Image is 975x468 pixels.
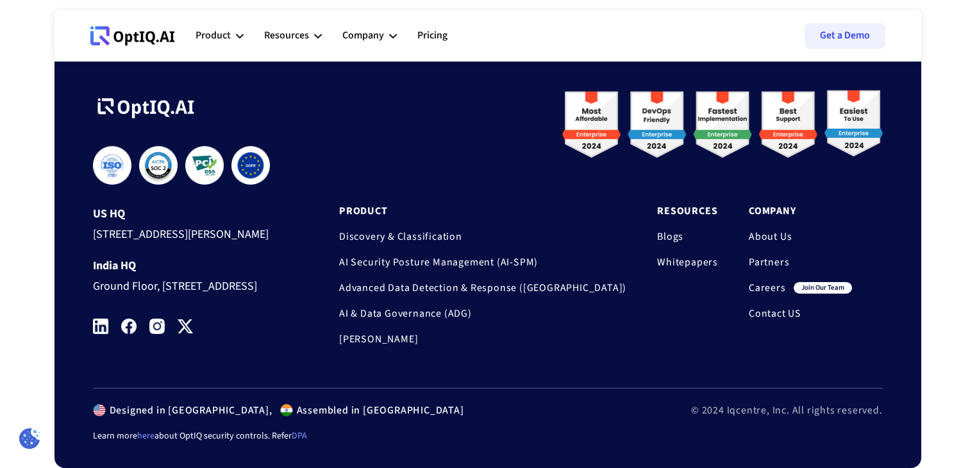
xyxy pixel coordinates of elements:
a: AI Security Posture Management (AI-SPM) [339,256,626,269]
a: Pricing [417,17,447,55]
div: Assembled in [GEOGRAPHIC_DATA] [293,404,464,417]
div: India HQ [93,260,290,272]
div: Company [342,17,397,55]
a: Contact US [749,307,852,320]
div: join our team [794,282,852,294]
div: Ground Floor, [STREET_ADDRESS] [93,272,290,296]
a: AI & Data Governance (ADG) [339,307,626,320]
a: DPA [292,430,307,442]
div: [STREET_ADDRESS][PERSON_NAME] [93,221,290,244]
a: Advanced Data Detection & Response ([GEOGRAPHIC_DATA]) [339,281,626,294]
a: here [137,430,154,442]
a: About Us [749,230,852,243]
div: Resources [264,27,309,44]
a: Discovery & Classification [339,230,626,243]
a: Company [749,205,852,217]
a: Get a Demo [804,23,885,49]
a: Resources [657,205,718,217]
div: © 2024 Iqcentre, Inc. All rights reserved. [691,404,883,417]
a: Webflow Homepage [90,17,175,55]
div: Company [342,27,384,44]
div: US HQ [93,208,290,221]
a: Careers [749,281,786,294]
a: Partners [749,256,852,269]
a: [PERSON_NAME] [339,333,626,346]
div: Webflow Homepage [90,45,91,46]
a: Whitepapers [657,256,718,269]
a: Product [339,205,626,217]
div: Designed in [GEOGRAPHIC_DATA], [106,404,272,417]
div: Learn more about OptIQ security controls. Refer [93,430,883,442]
a: Blogs [657,230,718,243]
div: Product [196,17,244,55]
div: Resources [264,17,322,55]
div: Product [196,27,231,44]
